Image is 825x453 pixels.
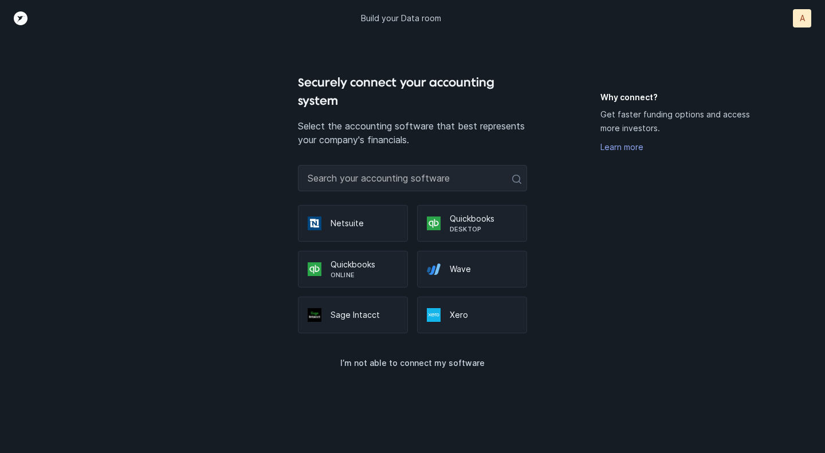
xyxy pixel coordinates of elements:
[361,13,441,24] p: Build your Data room
[298,119,527,147] p: Select the accounting software that best represents your company's financials.
[298,205,408,242] div: Netsuite
[450,263,517,275] p: Wave
[600,92,756,103] h5: Why connect?
[331,309,398,321] p: Sage Intacct
[450,224,517,234] p: Desktop
[331,259,398,270] p: Quickbooks
[600,108,756,135] p: Get faster funding options and access more investors.
[298,251,408,287] div: QuickbooksOnline
[600,142,643,152] a: Learn more
[298,165,527,191] input: Search your accounting software
[417,205,527,242] div: QuickbooksDesktop
[298,73,527,110] h4: Securely connect your accounting system
[340,356,485,370] p: I’m not able to connect my software
[331,270,398,279] p: Online
[800,13,805,24] p: A
[450,213,517,224] p: Quickbooks
[417,251,527,287] div: Wave
[298,297,408,333] div: Sage Intacct
[450,309,517,321] p: Xero
[331,218,398,229] p: Netsuite
[417,297,527,333] div: Xero
[793,9,811,27] button: A
[298,352,527,375] button: I’m not able to connect my software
